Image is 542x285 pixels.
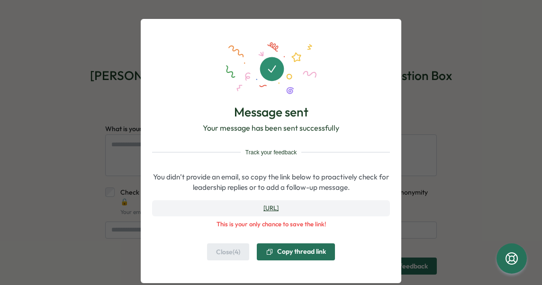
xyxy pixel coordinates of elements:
[152,148,390,157] div: Track your feedback
[152,172,390,193] p: You didn’t provide an email, so copy the link below to proactively check for leadership replies o...
[266,248,326,256] div: Copy thread link
[152,200,390,216] a: [URL]
[152,220,390,229] p: This is your only chance to save the link!
[203,122,339,134] p: Your message has been sent successfully
[257,243,335,260] button: Copy thread link
[234,104,308,120] p: Message sent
